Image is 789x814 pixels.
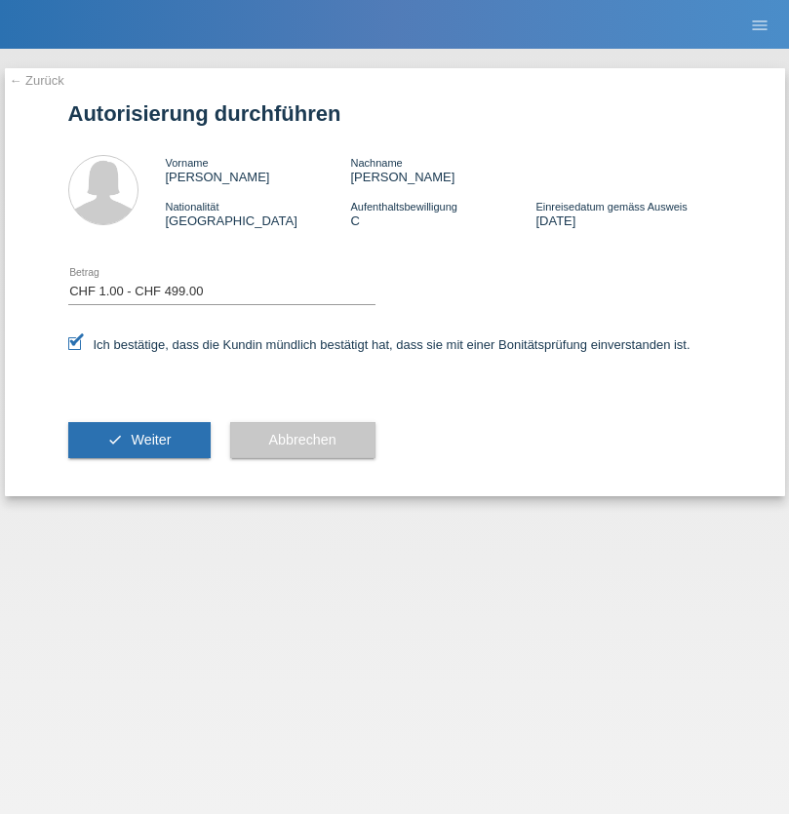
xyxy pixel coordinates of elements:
[68,337,690,352] label: Ich bestätige, dass die Kundin mündlich bestätigt hat, dass sie mit einer Bonitätsprüfung einvers...
[740,19,779,30] a: menu
[166,157,209,169] span: Vorname
[131,432,171,447] span: Weiter
[750,16,769,35] i: menu
[166,199,351,228] div: [GEOGRAPHIC_DATA]
[230,422,375,459] button: Abbrechen
[350,201,456,213] span: Aufenthaltsbewilligung
[269,432,336,447] span: Abbrechen
[107,432,123,447] i: check
[350,157,402,169] span: Nachname
[68,101,722,126] h1: Autorisierung durchführen
[68,422,211,459] button: check Weiter
[166,201,219,213] span: Nationalität
[350,155,535,184] div: [PERSON_NAME]
[535,199,721,228] div: [DATE]
[350,199,535,228] div: C
[535,201,687,213] span: Einreisedatum gemäss Ausweis
[166,155,351,184] div: [PERSON_NAME]
[10,73,64,88] a: ← Zurück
